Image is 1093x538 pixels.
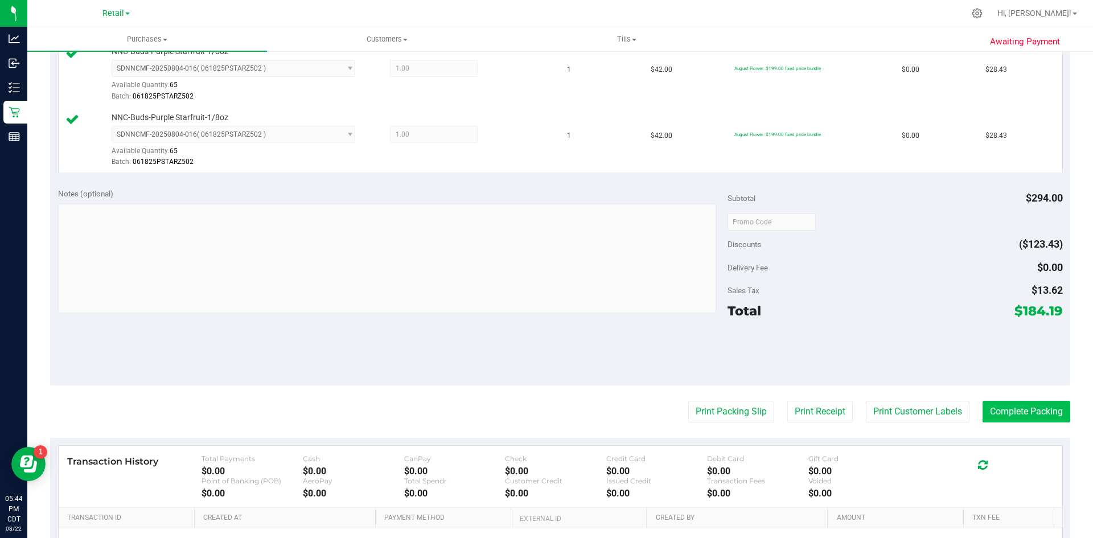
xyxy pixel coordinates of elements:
[112,92,131,100] span: Batch:
[5,524,22,533] p: 08/22
[27,27,267,51] a: Purchases
[507,34,746,44] span: Tills
[985,130,1007,141] span: $28.43
[707,466,808,477] div: $0.00
[985,64,1007,75] span: $28.43
[112,143,368,165] div: Available Quantity:
[734,65,821,71] span: August Flower: $199.00 fixed price bundle
[728,194,755,203] span: Subtotal
[728,303,761,319] span: Total
[9,106,20,118] inline-svg: Retail
[268,34,506,44] span: Customers
[203,514,371,523] a: Created At
[651,130,672,141] span: $42.00
[808,477,910,485] div: Voided
[656,514,823,523] a: Created By
[707,454,808,463] div: Debit Card
[1014,303,1063,319] span: $184.19
[267,27,507,51] a: Customers
[728,263,768,272] span: Delivery Fee
[170,81,178,89] span: 65
[303,466,404,477] div: $0.00
[837,514,959,523] a: Amount
[102,9,124,18] span: Retail
[133,92,194,100] span: 061825PSTARZ502
[606,488,708,499] div: $0.00
[9,131,20,142] inline-svg: Reports
[728,213,816,231] input: Promo Code
[112,112,228,123] span: NNC-Buds-Purple Starfruit-1/8oz
[808,488,910,499] div: $0.00
[27,34,267,44] span: Purchases
[507,27,746,51] a: Tills
[9,82,20,93] inline-svg: Inventory
[808,466,910,477] div: $0.00
[707,477,808,485] div: Transaction Fees
[972,514,1049,523] a: Txn Fee
[866,401,969,422] button: Print Customer Labels
[404,477,506,485] div: Total Spendr
[404,466,506,477] div: $0.00
[970,8,984,19] div: Manage settings
[112,77,368,99] div: Available Quantity:
[34,445,47,459] iframe: Resource center unread badge
[567,64,571,75] span: 1
[112,158,131,166] span: Batch:
[9,58,20,69] inline-svg: Inbound
[707,488,808,499] div: $0.00
[303,477,404,485] div: AeroPay
[1037,261,1063,273] span: $0.00
[902,64,919,75] span: $0.00
[170,147,178,155] span: 65
[1032,284,1063,296] span: $13.62
[728,234,761,254] span: Discounts
[303,488,404,499] div: $0.00
[133,158,194,166] span: 061825PSTARZ502
[505,466,606,477] div: $0.00
[404,454,506,463] div: CanPay
[202,466,303,477] div: $0.00
[58,189,113,198] span: Notes (optional)
[1019,238,1063,250] span: ($123.43)
[606,454,708,463] div: Credit Card
[202,454,303,463] div: Total Payments
[404,488,506,499] div: $0.00
[1026,192,1063,204] span: $294.00
[505,488,606,499] div: $0.00
[688,401,774,422] button: Print Packing Slip
[997,9,1071,18] span: Hi, [PERSON_NAME]!
[651,64,672,75] span: $42.00
[11,447,46,481] iframe: Resource center
[505,454,606,463] div: Check
[606,477,708,485] div: Issued Credit
[67,514,190,523] a: Transaction ID
[303,454,404,463] div: Cash
[511,508,646,528] th: External ID
[728,286,759,295] span: Sales Tax
[567,130,571,141] span: 1
[5,494,22,524] p: 05:44 PM CDT
[787,401,853,422] button: Print Receipt
[202,488,303,499] div: $0.00
[990,35,1060,48] span: Awaiting Payment
[9,33,20,44] inline-svg: Analytics
[808,454,910,463] div: Gift Card
[202,477,303,485] div: Point of Banking (POB)
[505,477,606,485] div: Customer Credit
[734,132,821,137] span: August Flower: $199.00 fixed price bundle
[983,401,1070,422] button: Complete Packing
[606,466,708,477] div: $0.00
[384,514,507,523] a: Payment Method
[902,130,919,141] span: $0.00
